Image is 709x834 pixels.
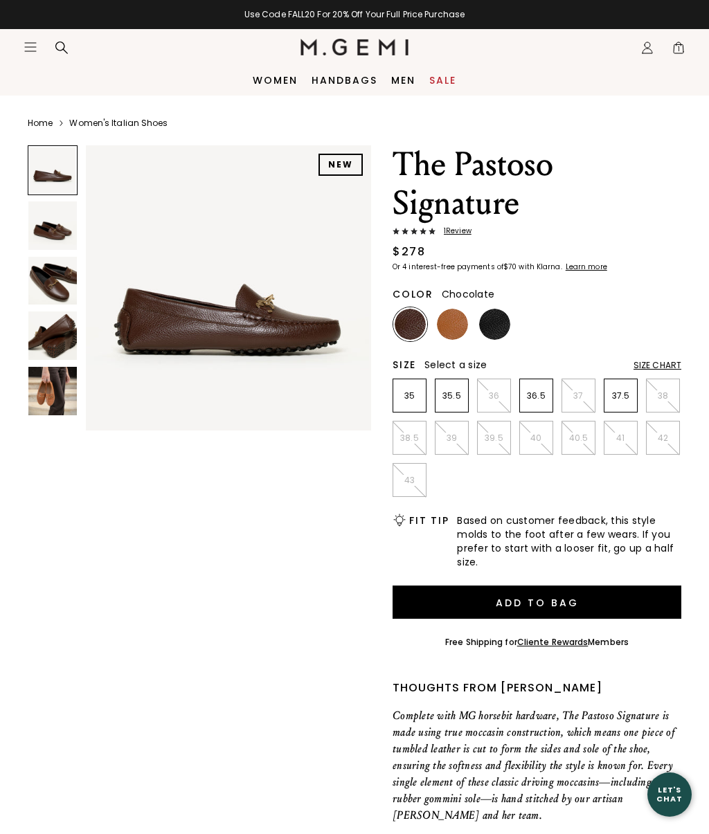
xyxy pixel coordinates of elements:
a: Home [28,118,53,129]
button: Add to Bag [393,586,681,619]
p: Complete with MG horsebit hardware, The Pastoso Signature is made using true moccasin constructio... [393,707,681,824]
klarna-placement-style-body: with Klarna [519,262,564,272]
a: Sale [429,75,456,86]
p: 43 [393,475,426,486]
klarna-placement-style-cta: Learn more [566,262,607,272]
div: NEW [318,154,363,176]
a: Women [253,75,298,86]
p: 36 [478,390,510,401]
div: Free Shipping for Members [445,637,629,648]
h2: Size [393,359,416,370]
h2: Fit Tip [409,515,449,526]
klarna-placement-style-amount: $70 [503,262,517,272]
p: 36.5 [520,390,553,401]
a: 1Review [393,227,681,238]
img: The Pastoso Signature [28,201,77,250]
p: 35.5 [436,390,468,401]
p: 41 [604,433,637,444]
h2: Color [393,289,433,300]
p: 37.5 [604,390,637,401]
button: Open site menu [24,40,37,54]
div: $278 [393,244,425,260]
h1: The Pastoso Signature [393,145,681,223]
p: 39 [436,433,468,444]
span: 1 [672,44,685,57]
p: 39.5 [478,433,510,444]
p: 40.5 [562,433,595,444]
p: 40 [520,433,553,444]
a: Women's Italian Shoes [69,118,168,129]
klarna-placement-style-body: Or 4 interest-free payments of [393,262,503,272]
img: The Pastoso Signature [28,257,77,305]
span: Select a size [424,358,487,372]
p: 35 [393,390,426,401]
a: Men [391,75,415,86]
a: Handbags [312,75,377,86]
a: Learn more [564,263,607,271]
p: 38 [647,390,679,401]
div: Size Chart [634,360,681,371]
div: Thoughts from [PERSON_NAME] [393,680,681,696]
span: Chocolate [442,287,494,301]
img: The Pastoso Signature [28,367,77,415]
div: Let's Chat [647,786,692,803]
p: 38.5 [393,433,426,444]
img: Black [479,309,510,340]
span: 1 Review [436,227,472,235]
p: 42 [647,433,679,444]
p: 37 [562,390,595,401]
img: The Pastoso Signature [28,311,77,360]
img: M.Gemi [300,39,409,55]
span: Based on customer feedback, this style molds to the foot after a few wears. If you prefer to star... [457,514,681,569]
a: Cliente Rewards [517,636,589,648]
img: Tan [437,309,468,340]
img: The Pastoso Signature [86,145,371,430]
img: Chocolate [395,309,426,340]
